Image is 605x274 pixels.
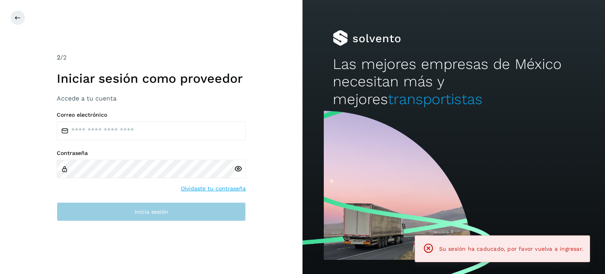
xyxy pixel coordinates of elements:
[57,202,246,221] button: Inicia sesión
[57,53,246,62] div: /2
[333,56,575,108] h2: Las mejores empresas de México necesitan más y mejores
[439,246,583,252] span: Su sesión ha caducado, por favor vuelva a ingresar.
[57,54,60,61] span: 2
[57,150,246,157] label: Contraseña
[57,95,246,102] h3: Accede a tu cuenta
[181,185,246,193] a: Olvidaste tu contraseña
[57,71,246,86] h1: Iniciar sesión como proveedor
[388,91,483,108] span: transportistas
[57,112,246,118] label: Correo electrónico
[135,209,168,214] span: Inicia sesión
